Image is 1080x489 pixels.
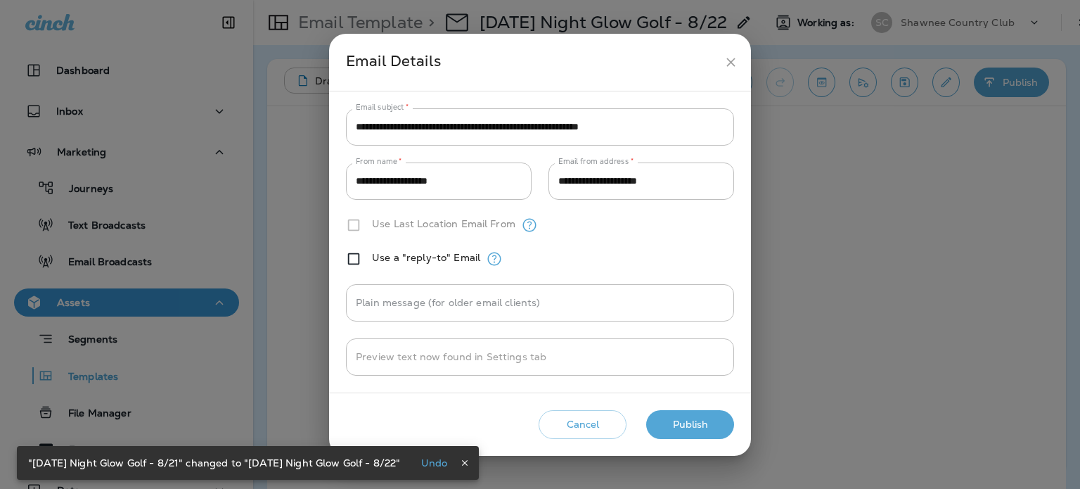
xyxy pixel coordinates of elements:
[372,252,480,263] label: Use a "reply-to" Email
[558,156,634,167] label: Email from address
[28,450,400,476] div: "[DATE] Night Glow Golf - 8/21" changed to "[DATE] Night Glow Golf - 8/22"
[346,49,718,75] div: Email Details
[421,457,448,469] p: Undo
[646,410,734,439] button: Publish
[372,218,515,229] label: Use Last Location Email From
[356,156,402,167] label: From name
[539,410,626,439] button: Cancel
[718,49,744,75] button: close
[356,102,409,113] label: Email subject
